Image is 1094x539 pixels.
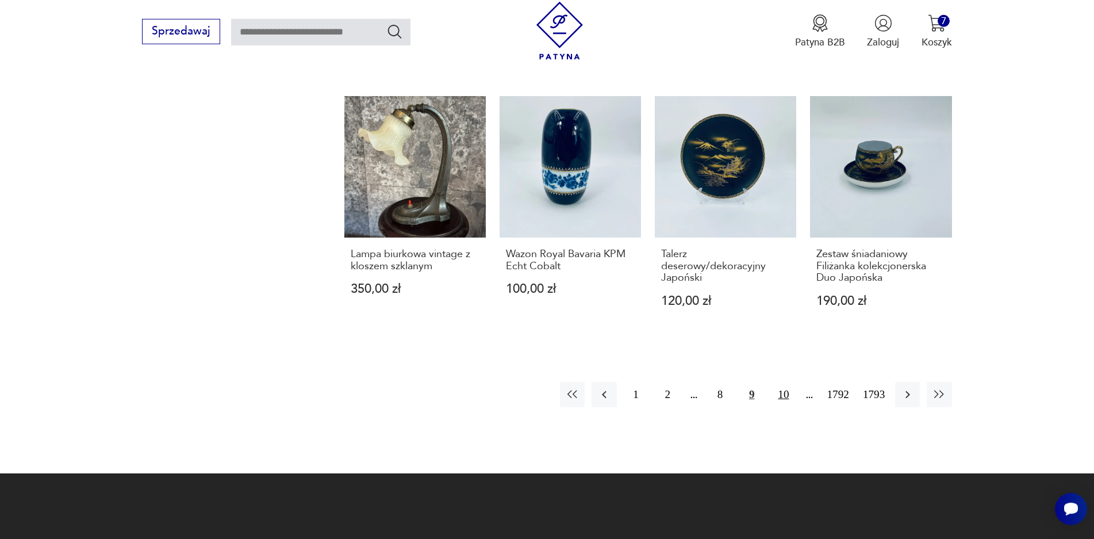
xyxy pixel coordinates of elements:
button: 1 [624,382,648,407]
iframe: Smartsupp widget button [1055,493,1087,525]
a: Lampa biurkowa vintage z kloszem szklanymLampa biurkowa vintage z kloszem szklanym350,00 zł [344,96,486,334]
button: 7Koszyk [922,14,952,49]
img: Ikona koszyka [928,14,946,32]
p: 120,00 zł [661,295,790,307]
p: 350,00 zł [351,283,480,295]
p: 100,00 zł [506,283,635,295]
div: 7 [938,15,950,27]
p: Koszyk [922,36,952,49]
img: Patyna - sklep z meblami i dekoracjami vintage [531,2,589,60]
button: 10 [771,382,796,407]
p: 190,00 zł [816,295,946,307]
a: Wazon Royal Bavaria KPM Echt CobaltWazon Royal Bavaria KPM Echt Cobalt100,00 zł [500,96,641,334]
button: 2 [655,382,680,407]
p: Zaloguj [867,36,899,49]
img: Ikona medalu [811,14,829,32]
button: 9 [739,382,764,407]
button: Szukaj [386,23,403,40]
img: Ikonka użytkownika [874,14,892,32]
h3: Wazon Royal Bavaria KPM Echt Cobalt [506,249,635,272]
button: Zaloguj [867,14,899,49]
a: Zestaw śniadaniowy Filiżanka kolekcjonerska Duo JapońskaZestaw śniadaniowy Filiżanka kolekcjoners... [810,96,951,334]
button: 1792 [824,382,853,407]
h3: Talerz deserowy/dekoracyjny Japoński [661,249,790,284]
a: Ikona medaluPatyna B2B [795,14,845,49]
button: 1793 [859,382,888,407]
a: Sprzedawaj [142,28,220,37]
button: 8 [708,382,732,407]
h3: Zestaw śniadaniowy Filiżanka kolekcjonerska Duo Japońska [816,249,946,284]
button: Sprzedawaj [142,19,220,44]
a: Talerz deserowy/dekoracyjny JapońskiTalerz deserowy/dekoracyjny Japoński120,00 zł [655,96,796,334]
p: Patyna B2B [795,36,845,49]
button: Patyna B2B [795,14,845,49]
h3: Lampa biurkowa vintage z kloszem szklanym [351,249,480,272]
